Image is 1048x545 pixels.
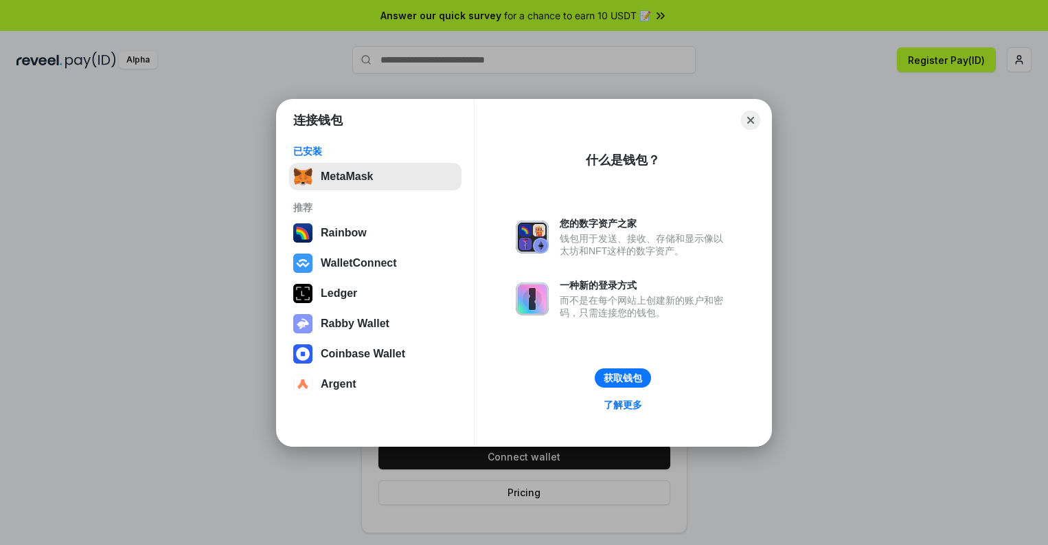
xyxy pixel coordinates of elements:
div: 而不是在每个网站上创建新的账户和密码，只需连接您的钱包。 [560,294,730,319]
div: 您的数字资产之家 [560,217,730,230]
a: 了解更多 [595,396,650,414]
div: 已安装 [293,145,457,157]
img: svg+xml,%3Csvg%20xmlns%3D%22http%3A%2F%2Fwww.w3.org%2F2000%2Fsvg%22%20fill%3D%22none%22%20viewBox... [293,314,312,333]
button: Ledger [289,280,462,307]
div: 获取钱包 [604,372,642,384]
img: svg+xml,%3Csvg%20width%3D%2228%22%20height%3D%2228%22%20viewBox%3D%220%200%2028%2028%22%20fill%3D... [293,254,312,273]
img: svg+xml,%3Csvg%20xmlns%3D%22http%3A%2F%2Fwww.w3.org%2F2000%2Fsvg%22%20fill%3D%22none%22%20viewBox... [516,221,549,254]
img: svg+xml,%3Csvg%20fill%3D%22none%22%20height%3D%2233%22%20viewBox%3D%220%200%2035%2033%22%20width%... [293,167,312,186]
button: Argent [289,370,462,398]
img: svg+xml,%3Csvg%20width%3D%2228%22%20height%3D%2228%22%20viewBox%3D%220%200%2028%2028%22%20fill%3D... [293,375,312,394]
div: WalletConnect [321,257,397,269]
div: 一种新的登录方式 [560,279,730,291]
div: Argent [321,378,356,390]
img: svg+xml,%3Csvg%20width%3D%2228%22%20height%3D%2228%22%20viewBox%3D%220%200%2028%2028%22%20fill%3D... [293,344,312,364]
button: Rabby Wallet [289,310,462,337]
div: Coinbase Wallet [321,348,405,360]
div: 推荐 [293,201,457,214]
div: 钱包用于发送、接收、存储和显示像以太坊和NFT这样的数字资产。 [560,232,730,257]
button: WalletConnect [289,249,462,277]
img: svg+xml,%3Csvg%20width%3D%22120%22%20height%3D%22120%22%20viewBox%3D%220%200%20120%20120%22%20fil... [293,223,312,243]
button: Close [741,111,760,130]
div: MetaMask [321,170,373,183]
div: Rainbow [321,227,367,239]
div: Ledger [321,287,357,300]
img: svg+xml,%3Csvg%20xmlns%3D%22http%3A%2F%2Fwww.w3.org%2F2000%2Fsvg%22%20width%3D%2228%22%20height%3... [293,284,312,303]
img: svg+xml,%3Csvg%20xmlns%3D%22http%3A%2F%2Fwww.w3.org%2F2000%2Fsvg%22%20fill%3D%22none%22%20viewBox... [516,282,549,315]
div: 什么是钱包？ [586,152,660,168]
div: 了解更多 [604,399,642,411]
button: Rainbow [289,219,462,247]
div: Rabby Wallet [321,318,389,330]
button: Coinbase Wallet [289,340,462,368]
button: MetaMask [289,163,462,190]
h1: 连接钱包 [293,112,343,129]
button: 获取钱包 [595,368,651,388]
